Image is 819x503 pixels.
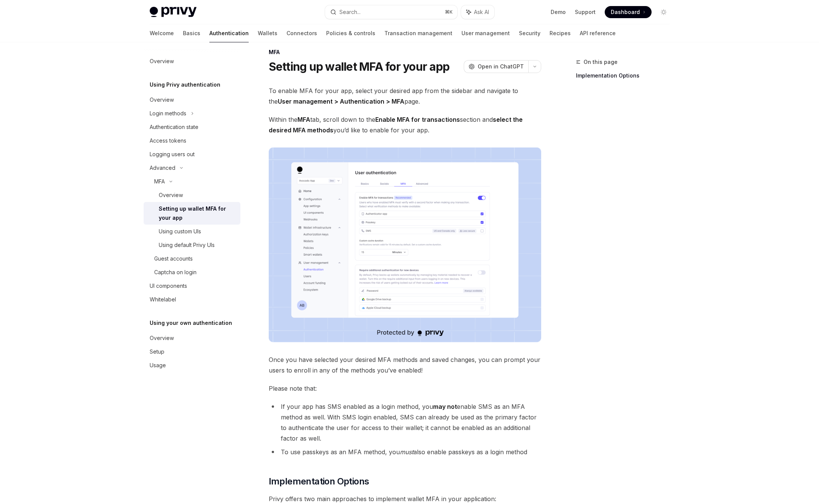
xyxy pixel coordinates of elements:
div: MFA [269,48,541,56]
a: User management [461,24,510,42]
a: Implementation Options [576,70,676,82]
div: Logging users out [150,150,195,159]
a: Overview [144,331,240,345]
a: Access tokens [144,134,240,147]
span: Dashboard [611,8,640,16]
a: Connectors [286,24,317,42]
span: Once you have selected your desired MFA methods and saved changes, you can prompt your users to e... [269,354,541,376]
a: Authentication state [144,120,240,134]
a: API reference [580,24,616,42]
a: Using default Privy UIs [144,238,240,252]
img: light logo [150,7,197,17]
button: Search...⌘K [325,5,457,19]
h5: Using your own authentication [150,318,232,328]
strong: User management > Authentication > MFA [278,98,404,105]
a: Setup [144,345,240,359]
span: Implementation Options [269,475,369,487]
div: Overview [159,191,183,200]
a: Usage [144,359,240,372]
div: Usage [150,361,166,370]
a: Basics [183,24,200,42]
a: Authentication [209,24,249,42]
strong: MFA [297,116,310,123]
strong: Enable MFA for transactions [375,116,460,123]
a: Recipes [550,24,571,42]
a: Transaction management [384,24,452,42]
a: Overview [144,54,240,68]
button: Open in ChatGPT [464,60,528,73]
div: Login methods [150,109,186,118]
div: Using custom UIs [159,227,201,236]
div: Advanced [150,163,175,172]
img: images/MFA2.png [269,147,541,342]
a: Setting up wallet MFA for your app [144,202,240,225]
a: Policies & controls [326,24,375,42]
div: Setting up wallet MFA for your app [159,204,236,222]
a: Overview [144,93,240,107]
h5: Using Privy authentication [150,80,220,89]
div: Overview [150,95,174,104]
a: Whitelabel [144,293,240,306]
span: Ask AI [474,8,489,16]
a: Security [519,24,540,42]
button: Toggle dark mode [658,6,670,18]
div: Overview [150,57,174,66]
span: On this page [584,57,618,67]
span: To enable MFA for your app, select your desired app from the sidebar and navigate to the page. [269,85,541,107]
div: Search... [339,8,361,17]
button: Ask AI [461,5,494,19]
div: Whitelabel [150,295,176,304]
div: Guest accounts [154,254,193,263]
a: Wallets [258,24,277,42]
span: Please note that: [269,383,541,394]
a: Captcha on login [144,265,240,279]
a: Dashboard [605,6,652,18]
span: Within the tab, scroll down to the section and you’d like to enable for your app. [269,114,541,135]
div: Authentication state [150,123,198,132]
h1: Setting up wallet MFA for your app [269,60,450,73]
a: Using custom UIs [144,225,240,238]
div: Overview [150,334,174,343]
a: Guest accounts [144,252,240,265]
em: must [400,448,413,456]
li: To use passkeys as an MFA method, you also enable passkeys as a login method [269,447,541,457]
div: Using default Privy UIs [159,241,215,250]
div: Captcha on login [154,268,197,277]
div: Access tokens [150,136,186,145]
a: Demo [551,8,566,16]
div: Setup [150,347,164,356]
li: If your app has SMS enabled as a login method, you enable SMS as an MFA method as well. With SMS ... [269,401,541,444]
a: Welcome [150,24,174,42]
div: UI components [150,281,187,290]
a: Logging users out [144,147,240,161]
strong: may not [433,403,457,410]
span: ⌘ K [445,9,453,15]
div: MFA [154,177,165,186]
a: Overview [144,188,240,202]
a: Support [575,8,596,16]
a: UI components [144,279,240,293]
span: Open in ChatGPT [478,63,524,70]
